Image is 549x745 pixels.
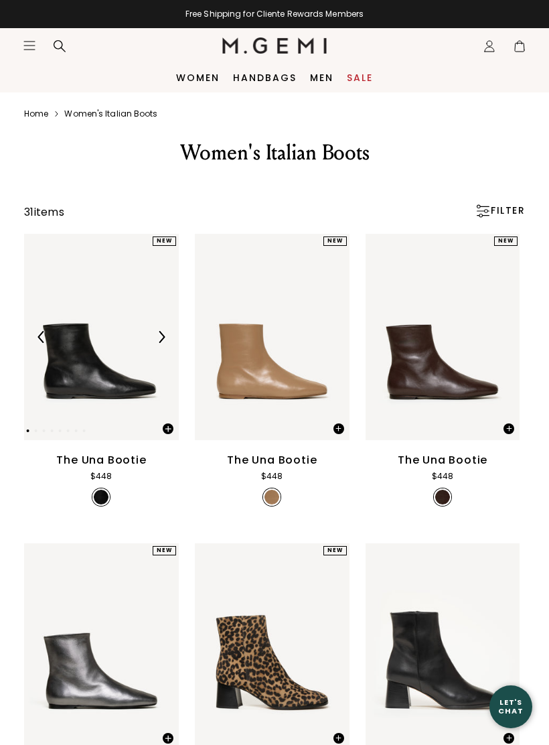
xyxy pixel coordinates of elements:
[366,234,520,440] img: The Una Bootie
[35,331,48,343] img: Previous Arrow
[24,234,179,440] img: The Una Bootie
[233,72,297,83] a: Handbags
[366,234,520,511] a: The Una Bootie$448
[90,470,112,483] div: $448
[40,139,509,166] div: Women's Italian Boots
[264,490,279,504] img: v_7402721148987_SWATCH_50x.jpg
[489,698,532,715] div: Let's Chat
[24,234,179,511] a: Previous ArrowNext ArrowThe Una Bootie$448
[435,490,450,504] img: v_7402721116219_SWATCH_50x.jpg
[494,236,518,246] div: NEW
[310,72,333,83] a: Men
[153,236,176,246] div: NEW
[195,234,349,511] a: The Una Bootie$448
[153,546,176,555] div: NEW
[347,72,373,83] a: Sale
[398,452,487,468] div: The Una Bootie
[155,331,167,343] img: Next Arrow
[323,546,347,555] div: NEW
[94,490,108,504] img: v_7402721083451_SWATCH_50x.jpg
[476,204,489,218] img: Open filters
[176,72,220,83] a: Women
[261,470,283,483] div: $448
[23,39,36,52] button: Open site menu
[227,452,317,468] div: The Una Bootie
[24,204,64,220] div: 31 items
[475,204,525,218] div: FILTER
[56,452,146,468] div: The Una Bootie
[24,109,48,119] a: Home
[195,234,349,440] img: The Una Bootie
[222,38,327,54] img: M.Gemi
[432,470,453,483] div: $448
[323,236,347,246] div: NEW
[64,109,157,119] a: Women's italian boots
